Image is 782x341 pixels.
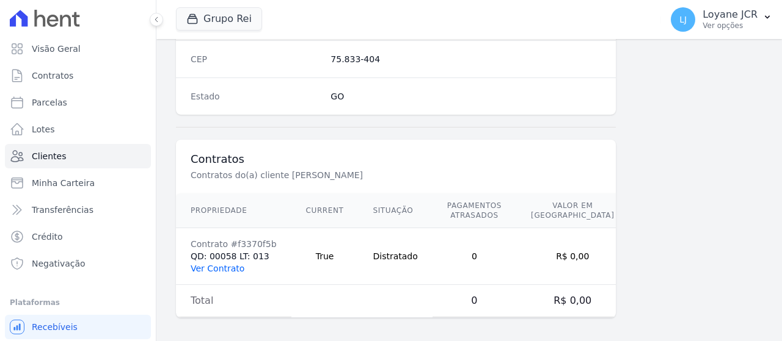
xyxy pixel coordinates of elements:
a: Recebíveis [5,315,151,339]
p: Ver opções [703,21,758,31]
a: Parcelas [5,90,151,115]
a: Clientes [5,144,151,168]
td: R$ 0,00 [516,228,629,285]
p: Contratos do(a) cliente [PERSON_NAME] [191,169,601,181]
a: Transferências [5,198,151,222]
a: Minha Carteira [5,171,151,195]
a: Contratos [5,63,151,88]
td: QD: 00058 LT: 013 [176,228,291,285]
td: 0 [433,285,516,317]
div: Plataformas [10,295,146,310]
th: Situação [359,193,433,228]
th: Pagamentos Atrasados [433,193,516,228]
span: Transferências [32,204,93,216]
button: LJ Loyane JCR Ver opções [661,2,782,37]
h3: Contratos [191,152,601,167]
span: Visão Geral [32,43,81,55]
a: Ver Contrato [191,264,244,273]
td: True [291,228,359,285]
button: Grupo Rei [176,7,262,31]
dt: CEP [191,53,321,65]
p: Loyane JCR [703,9,758,21]
td: Total [176,285,291,317]
dt: Estado [191,90,321,102]
div: Contrato #f3370f5b [191,238,277,250]
td: Distratado [359,228,433,285]
span: LJ [679,15,687,24]
a: Negativação [5,251,151,276]
th: Current [291,193,359,228]
span: Negativação [32,257,86,270]
dd: 75.833-404 [331,53,601,65]
a: Lotes [5,117,151,142]
span: Crédito [32,231,63,243]
a: Visão Geral [5,37,151,61]
dd: GO [331,90,601,102]
a: Crédito [5,224,151,249]
th: Valor em [GEOGRAPHIC_DATA] [516,193,629,228]
span: Clientes [32,150,66,162]
span: Recebíveis [32,321,78,333]
td: R$ 0,00 [516,285,629,317]
span: Contratos [32,70,73,82]
span: Lotes [32,123,55,135]
td: 0 [433,228,516,285]
span: Minha Carteira [32,177,95,189]
span: Parcelas [32,96,67,109]
th: Propriedade [176,193,291,228]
